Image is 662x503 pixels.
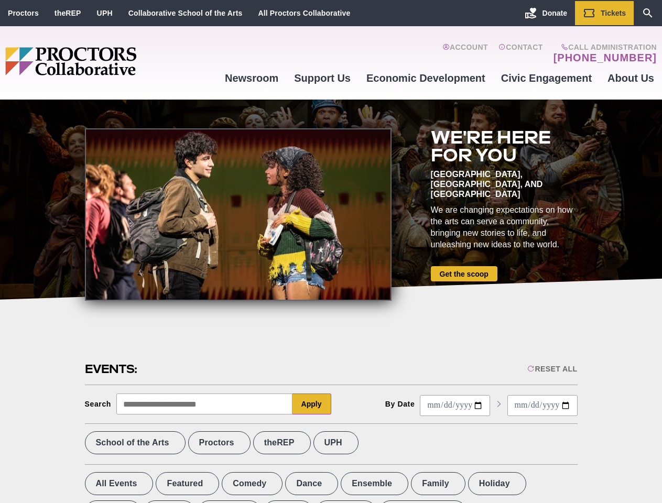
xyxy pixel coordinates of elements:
img: Proctors logo [5,47,217,75]
a: Proctors [8,9,39,17]
div: We are changing expectations on how the arts can serve a community, bringing new stories to life,... [431,204,578,250]
h2: Events: [85,361,139,377]
a: theREP [55,9,81,17]
label: Comedy [222,472,283,495]
span: Donate [542,9,567,17]
a: All Proctors Collaborative [258,9,350,17]
a: Support Us [286,64,359,92]
span: Call Administration [550,43,657,51]
a: Newsroom [217,64,286,92]
div: Search [85,400,112,408]
a: Search [634,1,662,25]
a: Get the scoop [431,266,497,281]
a: Collaborative School of the Arts [128,9,243,17]
label: School of the Arts [85,431,186,454]
div: By Date [385,400,415,408]
a: UPH [97,9,113,17]
span: Tickets [601,9,626,17]
label: theREP [253,431,311,454]
a: Contact [498,43,543,64]
a: Account [442,43,488,64]
a: [PHONE_NUMBER] [554,51,657,64]
h2: We're here for you [431,128,578,164]
a: Economic Development [359,64,493,92]
a: About Us [600,64,662,92]
div: [GEOGRAPHIC_DATA], [GEOGRAPHIC_DATA], and [GEOGRAPHIC_DATA] [431,169,578,199]
div: Reset All [527,365,577,373]
label: All Events [85,472,154,495]
label: UPH [313,431,359,454]
a: Civic Engagement [493,64,600,92]
label: Ensemble [341,472,408,495]
label: Holiday [468,472,526,495]
a: Donate [517,1,575,25]
label: Proctors [188,431,251,454]
label: Family [411,472,465,495]
a: Tickets [575,1,634,25]
button: Apply [292,393,331,414]
label: Dance [285,472,338,495]
label: Featured [156,472,219,495]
